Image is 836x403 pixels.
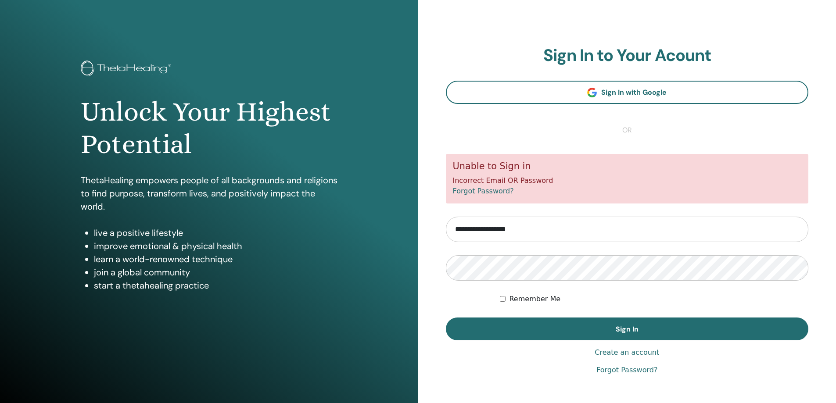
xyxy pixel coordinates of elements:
[618,125,636,136] span: or
[446,46,809,66] h2: Sign In to Your Acount
[453,161,802,172] h5: Unable to Sign in
[596,365,657,375] a: Forgot Password?
[94,279,337,292] li: start a thetahealing practice
[509,294,560,304] label: Remember Me
[616,325,639,334] span: Sign In
[94,226,337,239] li: live a positive lifestyle
[446,317,809,340] button: Sign In
[446,154,809,203] div: Incorrect Email OR Password
[453,187,514,195] a: Forgot Password?
[81,96,337,161] h1: Unlock Your Highest Potential
[500,294,808,304] div: Keep me authenticated indefinitely or until I manually logout
[94,266,337,279] li: join a global community
[94,253,337,266] li: learn a world-renowned technique
[94,239,337,253] li: improve emotional & physical health
[81,174,337,213] p: ThetaHealing empowers people of all backgrounds and religions to find purpose, transform lives, a...
[595,347,659,358] a: Create an account
[601,88,667,97] span: Sign In with Google
[446,81,809,104] a: Sign In with Google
